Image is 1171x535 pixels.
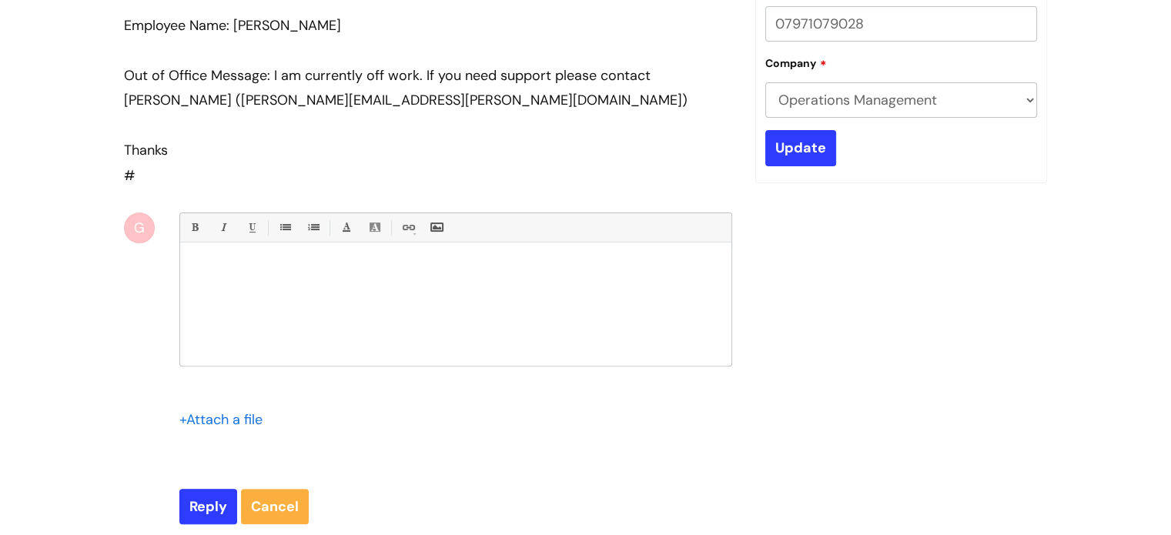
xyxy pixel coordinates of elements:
a: Underline(Ctrl-U) [242,218,261,237]
a: Italic (Ctrl-I) [213,218,233,237]
label: Company [765,55,827,70]
input: Update [765,130,836,166]
div: Thanks [124,138,732,162]
div: Attach a file [179,407,272,432]
a: Back Color [365,218,384,237]
input: Reply [179,489,237,524]
div: G [124,212,155,243]
a: Font Color [336,218,356,237]
a: 1. Ordered List (Ctrl-Shift-8) [303,218,323,237]
a: Insert Image... [427,218,446,237]
a: Bold (Ctrl-B) [185,218,204,237]
a: • Unordered List (Ctrl-Shift-7) [275,218,294,237]
a: Cancel [241,489,309,524]
a: Link [398,218,417,237]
